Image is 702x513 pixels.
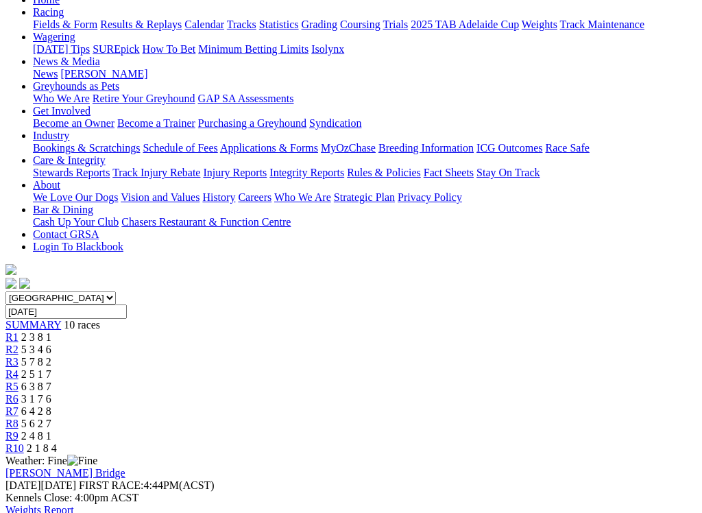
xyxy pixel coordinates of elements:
[33,31,75,43] a: Wagering
[5,492,697,504] div: Kennels Close: 4:00pm ACST
[5,455,97,466] span: Weather: Fine
[5,331,19,343] a: R1
[33,228,99,240] a: Contact GRSA
[220,142,318,154] a: Applications & Forms
[21,344,51,355] span: 5 3 4 6
[5,344,19,355] a: R2
[33,204,93,215] a: Bar & Dining
[5,319,61,331] span: SUMMARY
[5,405,19,417] a: R7
[198,93,294,104] a: GAP SA Assessments
[424,167,474,178] a: Fact Sheets
[5,442,24,454] a: R10
[112,167,200,178] a: Track Injury Rebate
[60,68,147,80] a: [PERSON_NAME]
[33,142,697,154] div: Industry
[33,6,64,18] a: Racing
[5,356,19,368] a: R3
[311,43,344,55] a: Isolynx
[5,479,41,491] span: [DATE]
[378,142,474,154] a: Breeding Information
[334,191,395,203] a: Strategic Plan
[21,418,51,429] span: 5 6 2 7
[33,167,697,179] div: Care & Integrity
[33,216,119,228] a: Cash Up Your Club
[79,479,215,491] span: 4:44PM(ACST)
[21,331,51,343] span: 2 3 8 1
[5,305,127,319] input: Select date
[93,93,195,104] a: Retire Your Greyhound
[21,430,51,442] span: 2 4 8 1
[476,167,540,178] a: Stay On Track
[5,479,76,491] span: [DATE]
[522,19,557,30] a: Weights
[100,19,182,30] a: Results & Replays
[33,130,69,141] a: Industry
[33,117,114,129] a: Become an Owner
[143,43,196,55] a: How To Bet
[347,167,421,178] a: Rules & Policies
[269,167,344,178] a: Integrity Reports
[5,430,19,442] a: R9
[33,191,697,204] div: About
[33,241,123,252] a: Login To Blackbook
[302,19,337,30] a: Grading
[33,93,90,104] a: Who We Are
[93,43,139,55] a: SUREpick
[184,19,224,30] a: Calendar
[5,418,19,429] a: R8
[5,381,19,392] a: R5
[259,19,299,30] a: Statistics
[19,278,30,289] img: twitter.svg
[33,19,97,30] a: Fields & Form
[238,191,271,203] a: Careers
[117,117,195,129] a: Become a Trainer
[21,356,51,368] span: 5 7 8 2
[121,191,199,203] a: Vision and Values
[560,19,644,30] a: Track Maintenance
[321,142,376,154] a: MyOzChase
[121,216,291,228] a: Chasers Restaurant & Function Centre
[33,216,697,228] div: Bar & Dining
[64,319,100,331] span: 10 races
[79,479,143,491] span: FIRST RACE:
[33,179,60,191] a: About
[33,105,90,117] a: Get Involved
[33,19,697,31] div: Racing
[203,167,267,178] a: Injury Reports
[33,68,58,80] a: News
[309,117,361,129] a: Syndication
[340,19,380,30] a: Coursing
[5,368,19,380] a: R4
[33,56,100,67] a: News & Media
[274,191,331,203] a: Who We Are
[545,142,589,154] a: Race Safe
[33,154,106,166] a: Care & Integrity
[198,43,308,55] a: Minimum Betting Limits
[398,191,462,203] a: Privacy Policy
[67,455,97,467] img: Fine
[21,393,51,405] span: 3 1 7 6
[27,442,57,454] span: 2 1 8 4
[21,381,51,392] span: 6 3 8 7
[5,264,16,275] img: logo-grsa-white.png
[5,278,16,289] img: facebook.svg
[143,142,217,154] a: Schedule of Fees
[33,191,118,203] a: We Love Our Dogs
[411,19,519,30] a: 2025 TAB Adelaide Cup
[5,467,125,479] a: [PERSON_NAME] Bridge
[33,117,697,130] div: Get Involved
[476,142,542,154] a: ICG Outcomes
[33,80,119,92] a: Greyhounds as Pets
[5,393,19,405] a: R6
